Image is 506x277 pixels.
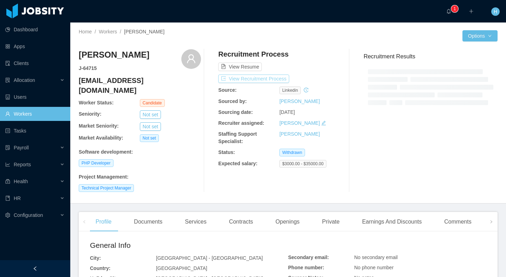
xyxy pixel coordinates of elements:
a: [PERSON_NAME] [279,120,320,126]
i: icon: solution [5,78,10,83]
div: Comments [439,212,477,232]
b: Sourcing date: [218,109,253,115]
span: Health [14,179,28,184]
a: Workers [99,29,117,34]
span: / [120,29,121,34]
span: Candidate [140,99,165,107]
span: Withdrawn [279,149,305,156]
span: linkedin [279,86,301,94]
span: Reports [14,162,31,167]
i: icon: plus [469,9,474,14]
b: Market Availability: [79,135,123,141]
h4: [EMAIL_ADDRESS][DOMAIN_NAME] [79,76,201,95]
b: City: [90,255,101,261]
span: $3000.00 - $35000.00 [279,160,326,168]
b: Recruiter assigned: [218,120,264,126]
b: Expected salary: [218,161,257,166]
span: / [95,29,96,34]
span: Payroll [14,145,29,150]
strong: J- 64715 [79,65,97,71]
span: PHP Developer [79,159,113,167]
span: No phone number [354,265,394,270]
button: icon: file-textView Resume [218,63,262,71]
button: Not set [140,122,161,131]
i: icon: edit [321,121,326,125]
a: icon: auditClients [5,56,65,70]
div: Earnings And Discounts [356,212,427,232]
b: Seniority: [79,111,102,117]
span: Allocation [14,77,35,83]
b: Country: [90,265,110,271]
i: icon: line-chart [5,162,10,167]
span: [DATE] [279,109,295,115]
span: Not set [140,134,159,142]
h3: Recruitment Results [364,52,498,61]
div: Services [179,212,212,232]
button: Optionsicon: down [462,30,498,41]
a: icon: appstoreApps [5,39,65,53]
i: icon: user [186,54,196,64]
span: HR [14,195,21,201]
button: icon: exportView Recruitment Process [218,75,289,83]
h3: [PERSON_NAME] [79,49,149,60]
b: Status: [218,149,235,155]
span: No secondary email [354,255,398,260]
i: icon: bell [446,9,451,14]
i: icon: medicine-box [5,179,10,184]
i: icon: file-protect [5,145,10,150]
a: icon: pie-chartDashboard [5,22,65,37]
span: [GEOGRAPHIC_DATA] - [GEOGRAPHIC_DATA] [156,255,263,261]
b: Sourced by: [218,98,247,104]
p: 1 [454,5,456,12]
a: [PERSON_NAME] [279,131,320,137]
b: Software development : [79,149,133,155]
a: icon: robotUsers [5,90,65,104]
b: Project Management : [79,174,129,180]
a: icon: profileTasks [5,124,65,138]
a: Home [79,29,92,34]
a: icon: file-textView Resume [218,64,262,70]
div: Private [317,212,345,232]
b: Staffing Support Specialist: [218,131,257,144]
span: [PERSON_NAME] [124,29,164,34]
div: Profile [90,212,117,232]
span: Technical Project Manager [79,184,134,192]
div: Contracts [223,212,259,232]
i: icon: left [83,220,86,224]
a: icon: exportView Recruitment Process [218,76,289,82]
i: icon: right [489,220,493,224]
div: Openings [270,212,305,232]
b: Worker Status: [79,100,113,105]
b: Market Seniority: [79,123,119,129]
span: [GEOGRAPHIC_DATA] [156,265,207,271]
span: H [494,7,497,16]
b: Phone number: [288,265,324,270]
h2: General Info [90,240,288,251]
i: icon: history [304,88,309,92]
a: icon: userWorkers [5,107,65,121]
div: Documents [128,212,168,232]
b: Secondary email: [288,255,329,260]
span: Configuration [14,212,43,218]
i: icon: setting [5,213,10,218]
button: Not set [140,110,161,119]
i: icon: book [5,196,10,201]
sup: 1 [451,5,458,12]
b: Source: [218,87,236,93]
a: [PERSON_NAME] [279,98,320,104]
